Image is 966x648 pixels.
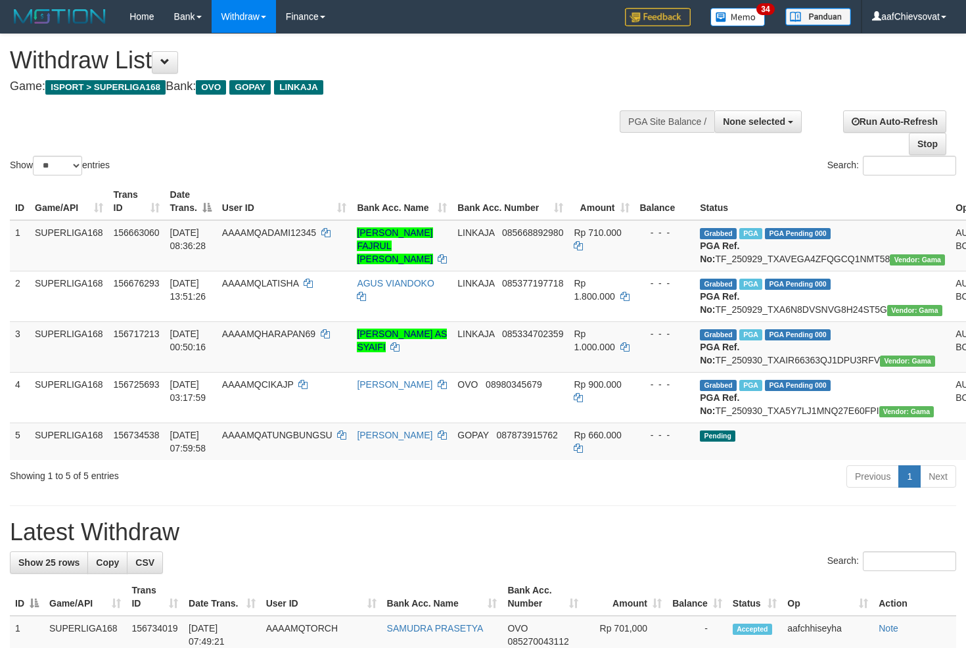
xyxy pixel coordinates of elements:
span: OVO [507,623,528,634]
span: AAAAMQATUNGBUNGSU [222,430,333,440]
td: 5 [10,423,30,460]
th: Trans ID: activate to sort column ascending [126,578,183,616]
span: [DATE] 07:59:58 [170,430,206,453]
span: [DATE] 08:36:28 [170,227,206,251]
div: - - - [640,378,690,391]
a: AGUS VIANDOKO [357,278,434,289]
td: SUPERLIGA168 [30,372,108,423]
span: PGA Pending [765,380,831,391]
td: TF_250930_TXAIR66363QJ1DPU3RFV [695,321,950,372]
div: - - - [640,226,690,239]
th: Bank Acc. Number: activate to sort column ascending [502,578,584,616]
span: [DATE] 00:50:16 [170,329,206,352]
td: 2 [10,271,30,321]
td: 3 [10,321,30,372]
img: panduan.png [785,8,851,26]
span: Grabbed [700,228,737,239]
span: Grabbed [700,380,737,391]
span: Vendor URL: https://trx31.1velocity.biz [879,406,934,417]
span: LINKAJA [457,329,494,339]
span: AAAAMQHARAPAN69 [222,329,315,339]
span: 156676293 [114,278,160,289]
a: Run Auto-Refresh [843,110,946,133]
th: ID [10,183,30,220]
td: SUPERLIGA168 [30,423,108,460]
th: Trans ID: activate to sort column ascending [108,183,165,220]
td: TF_250929_TXAVEGA4ZFQGCQ1NMT58 [695,220,950,271]
th: Op: activate to sort column ascending [782,578,873,616]
span: Rp 900.000 [574,379,621,390]
span: Accepted [733,624,772,635]
th: Balance [635,183,695,220]
span: Vendor URL: https://trx31.1velocity.biz [890,254,945,266]
img: Feedback.jpg [625,8,691,26]
span: Marked by aafnonsreyleab [739,380,762,391]
span: Marked by aafnonsreyleab [739,329,762,340]
h1: Latest Withdraw [10,519,956,545]
div: - - - [640,327,690,340]
a: [PERSON_NAME] [357,430,432,440]
span: Rp 660.000 [574,430,621,440]
span: LINKAJA [274,80,323,95]
th: Balance: activate to sort column ascending [667,578,727,616]
span: Rp 1.000.000 [574,329,614,352]
span: Pending [700,430,735,442]
span: Vendor URL: https://trx31.1velocity.biz [887,305,942,316]
span: AAAAMQADAMI12345 [222,227,316,238]
span: Show 25 rows [18,557,80,568]
span: OVO [196,80,226,95]
th: Amount: activate to sort column ascending [568,183,634,220]
a: Previous [846,465,899,488]
span: [DATE] 13:51:26 [170,278,206,302]
span: GOPAY [457,430,488,440]
span: 34 [756,3,774,15]
a: Copy [87,551,127,574]
th: Bank Acc. Name: activate to sort column ascending [382,578,503,616]
div: Showing 1 to 5 of 5 entries [10,464,393,482]
a: Next [920,465,956,488]
span: Rp 1.800.000 [574,278,614,302]
input: Search: [863,156,956,175]
span: PGA Pending [765,279,831,290]
span: Marked by aafchhiseyha [739,228,762,239]
span: Copy 085334702359 to clipboard [502,329,563,339]
th: Game/API: activate to sort column ascending [44,578,126,616]
th: Date Trans.: activate to sort column descending [165,183,217,220]
span: Marked by aafsoycanthlai [739,279,762,290]
b: PGA Ref. No: [700,392,739,416]
select: Showentries [33,156,82,175]
img: Button%20Memo.svg [710,8,766,26]
a: [PERSON_NAME] [357,379,432,390]
img: MOTION_logo.png [10,7,110,26]
span: AAAAMQCIKAJP [222,379,294,390]
div: - - - [640,277,690,290]
span: AAAAMQLATISHA [222,278,298,289]
span: LINKAJA [457,227,494,238]
span: LINKAJA [457,278,494,289]
a: Note [879,623,898,634]
b: PGA Ref. No: [700,241,739,264]
th: Game/API: activate to sort column ascending [30,183,108,220]
td: TF_250930_TXA5Y7LJ1MNQ27E60FPI [695,372,950,423]
span: 156734538 [114,430,160,440]
a: SAMUDRA PRASETYA [387,623,484,634]
th: Status: activate to sort column ascending [727,578,782,616]
td: TF_250929_TXA6N8DVSNVG8H24ST5G [695,271,950,321]
label: Show entries [10,156,110,175]
h1: Withdraw List [10,47,631,74]
td: SUPERLIGA168 [30,271,108,321]
span: 156663060 [114,227,160,238]
div: PGA Site Balance / [620,110,714,133]
th: Status [695,183,950,220]
th: User ID: activate to sort column ascending [217,183,352,220]
span: Grabbed [700,279,737,290]
span: GOPAY [229,80,271,95]
td: SUPERLIGA168 [30,321,108,372]
h4: Game: Bank: [10,80,631,93]
th: Date Trans.: activate to sort column ascending [183,578,261,616]
b: PGA Ref. No: [700,291,739,315]
a: 1 [898,465,921,488]
td: SUPERLIGA168 [30,220,108,271]
button: None selected [714,110,802,133]
a: Stop [909,133,946,155]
